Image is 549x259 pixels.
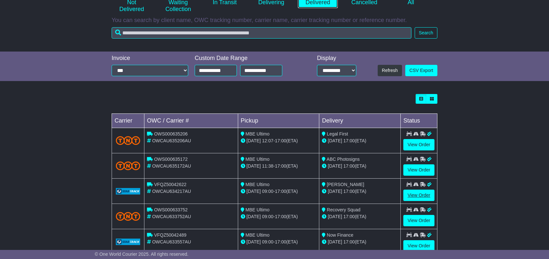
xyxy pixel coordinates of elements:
div: (ETA) [322,163,398,170]
div: (ETA) [322,188,398,195]
span: 17:00 [343,163,355,169]
span: 17:00 [275,214,286,219]
img: GetCarrierServiceLogo [116,188,140,194]
div: (ETA) [322,239,398,245]
span: 17:00 [275,163,286,169]
td: Pickup [238,114,319,128]
div: - (ETA) [241,188,317,195]
span: 17:00 [343,214,355,219]
span: Now Finance [327,232,353,238]
div: (ETA) [322,213,398,220]
span: [DATE] [328,163,342,169]
span: 17:00 [275,138,286,143]
span: Recovery Squad [327,207,360,212]
div: - (ETA) [241,137,317,144]
span: OWS000633752 [154,207,188,212]
span: MBE Ultimo [246,232,270,238]
span: [DATE] [328,214,342,219]
span: OWCAU635172AU [152,163,191,169]
span: 17:00 [343,239,355,244]
span: [DATE] [328,138,342,143]
span: MBE Ultimo [246,157,270,162]
a: View Order [403,240,434,252]
span: [DATE] [247,214,261,219]
span: OWCAU634217AU [152,189,191,194]
p: You can search by client name, OWC tracking number, carrier name, carrier tracking number or refe... [112,17,437,24]
div: - (ETA) [241,239,317,245]
td: OWC / Carrier # [144,114,238,128]
span: 09:00 [262,239,274,244]
span: 17:00 [343,189,355,194]
span: 11:38 [262,163,274,169]
span: 17:00 [275,189,286,194]
span: OWCAU633557AU [152,239,191,244]
span: MBE Ultimo [246,131,270,136]
span: Legal First [327,131,348,136]
span: 12:07 [262,138,274,143]
span: [DATE] [328,189,342,194]
td: Status [401,114,437,128]
span: [DATE] [247,163,261,169]
span: © One World Courier 2025. All rights reserved. [95,252,189,257]
span: [DATE] [328,239,342,244]
div: Custom Date Range [195,55,299,62]
span: VFQZ50042489 [154,232,187,238]
span: OWCAU633752AU [152,214,191,219]
span: [PERSON_NAME] [327,182,364,187]
span: MBE Ultimo [246,182,270,187]
span: [DATE] [247,189,261,194]
img: TNT_Domestic.png [116,161,140,170]
td: Delivery [319,114,401,128]
td: Carrier [112,114,144,128]
span: 17:00 [343,138,355,143]
a: View Order [403,215,434,226]
div: - (ETA) [241,163,317,170]
a: View Order [403,139,434,150]
span: [DATE] [247,138,261,143]
span: 09:00 [262,214,274,219]
img: TNT_Domestic.png [116,136,140,145]
img: TNT_Domestic.png [116,212,140,221]
span: OWS000635206 [154,131,188,136]
a: CSV Export [405,65,437,76]
span: VFQZ50042622 [154,182,187,187]
span: MBE Ultimo [246,207,270,212]
a: View Order [403,190,434,201]
div: - (ETA) [241,213,317,220]
img: GetCarrierServiceLogo [116,239,140,245]
span: 17:00 [275,239,286,244]
span: OWS000635172 [154,157,188,162]
span: ABC Photosigns [327,157,360,162]
a: View Order [403,164,434,176]
div: Display [317,55,356,62]
button: Refresh [378,65,402,76]
div: Invoice [112,55,188,62]
span: [DATE] [247,239,261,244]
span: 09:00 [262,189,274,194]
div: (ETA) [322,137,398,144]
span: OWCAU635206AU [152,138,191,143]
button: Search [415,27,437,39]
